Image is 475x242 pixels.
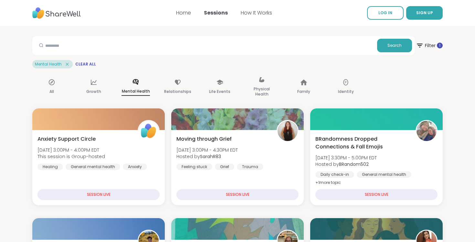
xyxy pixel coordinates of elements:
b: SarahR83 [200,153,221,160]
p: Identity [338,88,354,96]
a: LOG IN [367,6,404,20]
div: SESSION LIVE [37,189,160,200]
span: [DATE] 3:00PM - 4:30PM EDT [176,147,238,153]
div: Trauma [237,164,263,170]
span: [DATE] 3:30PM - 5:00PM EDT [315,155,377,161]
span: BRandomness Dropped Connections & Fall Emojis [315,135,408,151]
img: SarahR83 [278,121,298,141]
p: Mental Health [121,87,150,96]
span: [DATE] 3:00PM - 4:00PM EDT [37,147,105,153]
img: ShareWell [139,121,159,141]
p: Growth [86,88,101,96]
span: Filter [416,38,443,53]
img: ShareWell Nav Logo [32,4,81,22]
span: Moving through Grief [176,135,232,143]
div: Healing [37,164,63,170]
div: Daily check-in [315,171,354,178]
a: Home [176,9,191,16]
div: General mental health [66,164,120,170]
a: Sessions [204,9,228,16]
p: Physical Health [248,85,276,98]
p: Family [297,88,310,96]
span: Anxiety Support Circle [37,135,96,143]
span: Mental Health [35,62,62,67]
button: Filter 1 [416,36,443,55]
span: SIGN UP [416,10,433,15]
button: SIGN UP [406,6,443,20]
span: Hosted by [176,153,238,160]
div: General mental health [357,171,411,178]
div: Grief [215,164,234,170]
span: Search [387,43,402,48]
p: All [49,88,54,96]
a: How It Works [241,9,272,16]
span: Clear All [75,62,96,67]
b: BRandom502 [339,161,369,167]
div: Anxiety [123,164,147,170]
div: SESSION LIVE [315,189,438,200]
p: Relationships [164,88,191,96]
span: LOG IN [378,10,392,15]
img: BRandom502 [417,121,437,141]
div: SESSION LIVE [176,189,299,200]
span: This session is Group-hosted [37,153,105,160]
span: 1 [439,43,440,48]
span: Hosted by [315,161,377,167]
div: Feeling stuck [176,164,212,170]
button: Search [377,39,412,52]
p: Life Events [209,88,230,96]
